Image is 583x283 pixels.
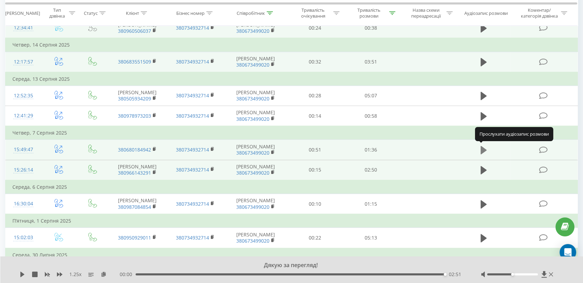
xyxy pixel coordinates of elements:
[350,7,387,19] div: Тривалість розмови
[176,10,205,16] div: Бізнес номер
[47,7,67,19] div: Тип дзвінка
[343,160,399,180] td: 02:50
[73,262,501,269] div: Дякую за перегляд!
[12,109,34,123] div: 12:41:29
[176,146,209,153] a: 380734932714
[475,127,553,141] div: Прослухати аудіозапис розмови
[6,72,578,86] td: Середа, 13 Серпня 2025
[176,234,209,241] a: 380734932714
[12,55,34,69] div: 12:17:57
[224,106,287,126] td: [PERSON_NAME]
[6,248,578,262] td: Середа, 30 Липня 2025
[287,18,343,38] td: 00:24
[84,10,98,16] div: Статус
[118,113,151,119] a: 380978973203
[176,166,209,173] a: 380734932714
[224,194,287,214] td: [PERSON_NAME]
[6,126,578,140] td: Четвер, 7 Серпня 2025
[176,92,209,99] a: 380734932714
[236,169,269,176] a: 380673499020
[449,271,461,278] span: 02:51
[108,194,166,214] td: [PERSON_NAME]
[6,38,578,52] td: Четвер, 14 Серпня 2025
[236,95,269,102] a: 380673499020
[120,271,136,278] span: 00:00
[118,58,151,65] a: 380683551509
[236,204,269,210] a: 380673499020
[118,169,151,176] a: 380966143291
[343,140,399,160] td: 01:36
[108,160,166,180] td: [PERSON_NAME]
[12,231,34,244] div: 15:02:03
[176,201,209,207] a: 380734932714
[287,160,343,180] td: 00:15
[108,86,166,106] td: [PERSON_NAME]
[12,197,34,211] div: 16:30:04
[287,106,343,126] td: 00:14
[343,106,399,126] td: 00:58
[287,86,343,106] td: 00:28
[12,21,34,35] div: 12:34:41
[224,140,287,160] td: [PERSON_NAME]
[118,95,151,102] a: 380505934209
[237,10,265,16] div: Співробітник
[118,204,151,210] a: 380987084854
[224,160,287,180] td: [PERSON_NAME]
[176,113,209,119] a: 380734932714
[12,143,34,156] div: 15:49:47
[5,10,40,16] div: [PERSON_NAME]
[108,18,166,38] td: [PERSON_NAME]
[224,228,287,248] td: [PERSON_NAME]
[236,237,269,244] a: 380673499020
[126,10,139,16] div: Клієнт
[343,18,399,38] td: 00:38
[118,28,151,34] a: 380960506037
[6,180,578,194] td: Середа, 6 Серпня 2025
[236,149,269,156] a: 380673499020
[224,86,287,106] td: [PERSON_NAME]
[295,7,332,19] div: Тривалість очікування
[176,25,209,31] a: 380734932714
[224,52,287,72] td: [PERSON_NAME]
[444,273,446,276] div: Accessibility label
[236,28,269,34] a: 380673499020
[236,116,269,122] a: 380673499020
[343,86,399,106] td: 05:07
[69,271,81,278] span: 1.25 x
[224,18,287,38] td: [PERSON_NAME]
[343,52,399,72] td: 03:51
[343,228,399,248] td: 05:13
[464,10,508,16] div: Аудіозапис розмови
[12,89,34,103] div: 12:52:35
[236,61,269,68] a: 380673499020
[511,273,514,276] div: Accessibility label
[287,194,343,214] td: 00:10
[176,58,209,65] a: 380734932714
[519,7,559,19] div: Коментар/категорія дзвінка
[287,228,343,248] td: 00:22
[118,146,151,153] a: 380680184942
[118,234,151,241] a: 380950929011
[287,140,343,160] td: 00:51
[408,7,445,19] div: Назва схеми переадресації
[12,163,34,177] div: 15:26:14
[560,244,576,261] div: Open Intercom Messenger
[287,52,343,72] td: 00:32
[6,214,578,228] td: П’ятниця, 1 Серпня 2025
[343,194,399,214] td: 01:15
